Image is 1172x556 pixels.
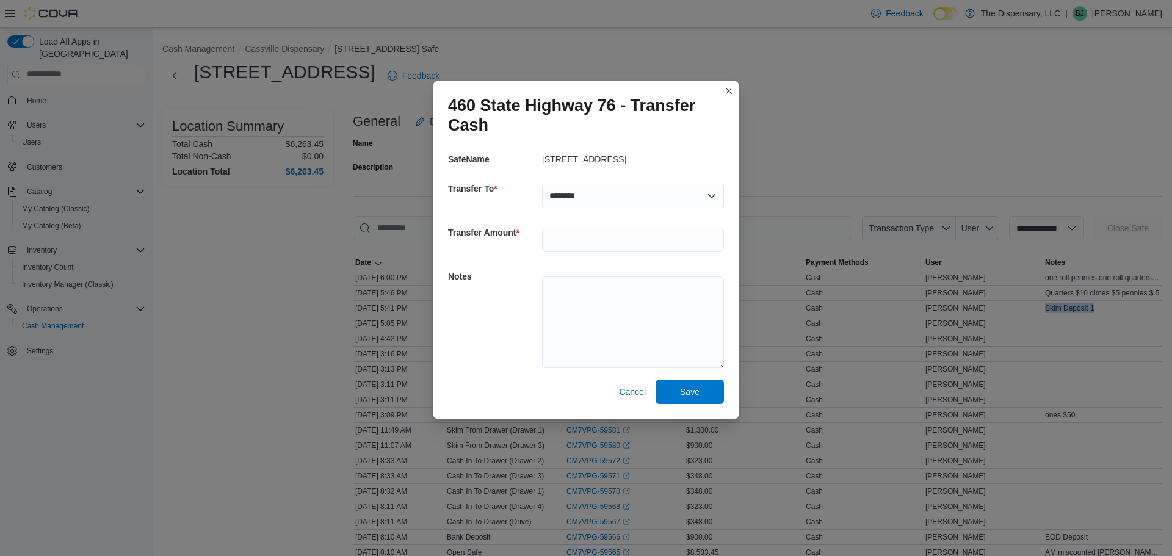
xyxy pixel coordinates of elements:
[448,264,540,289] h5: Notes
[448,176,540,201] h5: Transfer To
[448,220,540,245] h5: Transfer Amount
[619,386,646,398] span: Cancel
[680,386,700,398] span: Save
[614,380,651,404] button: Cancel
[448,147,540,171] h5: SafeName
[448,96,714,135] h1: 460 State Highway 76 - Transfer Cash
[722,84,736,98] button: Closes this modal window
[542,154,626,164] p: [STREET_ADDRESS]
[656,380,724,404] button: Save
